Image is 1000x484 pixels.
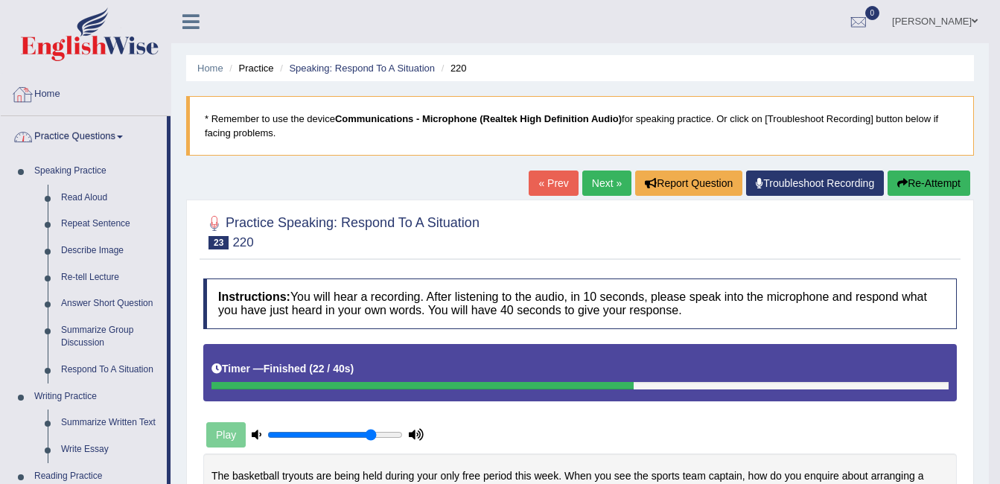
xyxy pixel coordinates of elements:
a: Respond To A Situation [54,357,167,383]
a: Write Essay [54,436,167,463]
b: 22 / 40s [313,363,351,375]
b: ) [351,363,354,375]
a: Speaking: Respond To A Situation [289,63,435,74]
a: Re-tell Lecture [54,264,167,291]
b: Communications - Microphone (Realtek High Definition Audio) [335,113,622,124]
a: Answer Short Question [54,290,167,317]
span: 0 [865,6,880,20]
a: Practice Questions [1,116,167,153]
li: 220 [438,61,467,75]
small: 220 [232,235,253,249]
li: Practice [226,61,273,75]
a: Read Aloud [54,185,167,211]
a: Describe Image [54,238,167,264]
a: Summarize Written Text [54,410,167,436]
button: Re-Attempt [888,171,970,196]
a: Summarize Group Discussion [54,317,167,357]
a: Troubleshoot Recording [746,171,884,196]
a: Repeat Sentence [54,211,167,238]
a: « Prev [529,171,578,196]
b: Finished [264,363,307,375]
a: Next » [582,171,631,196]
blockquote: * Remember to use the device for speaking practice. Or click on [Troubleshoot Recording] button b... [186,96,974,156]
h2: Practice Speaking: Respond To A Situation [203,212,480,249]
a: Home [1,74,171,111]
a: Speaking Practice [28,158,167,185]
button: Report Question [635,171,742,196]
a: Home [197,63,223,74]
b: Instructions: [218,290,290,303]
span: 23 [208,236,229,249]
b: ( [309,363,313,375]
h4: You will hear a recording. After listening to the audio, in 10 seconds, please speak into the mic... [203,278,957,328]
h5: Timer — [211,363,354,375]
a: Writing Practice [28,383,167,410]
